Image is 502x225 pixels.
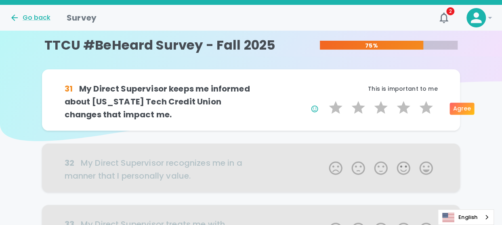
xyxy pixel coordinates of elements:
h4: TTCU #BeHeard Survey - Fall 2025 [44,37,275,53]
h1: Survey [67,11,97,24]
div: 31 [65,82,73,95]
button: Go back [10,13,50,23]
a: English [438,210,494,225]
p: This is important to me [251,85,438,93]
div: Agree [449,103,474,115]
span: 2 [446,7,454,15]
div: Language [438,209,494,225]
p: 75% [320,42,423,50]
h6: My Direct Supervisor keeps me informed about [US_STATE] Tech Credit Union changes that impact me. [65,82,251,121]
button: 2 [434,8,454,27]
aside: Language selected: English [438,209,494,225]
